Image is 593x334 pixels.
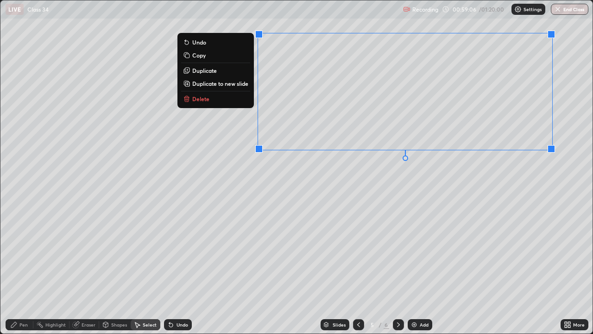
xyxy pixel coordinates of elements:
[8,6,21,13] p: LIVE
[177,322,188,327] div: Undo
[410,321,418,328] img: add-slide-button
[403,6,410,13] img: recording.375f2c34.svg
[551,4,588,15] button: End Class
[420,322,429,327] div: Add
[524,7,542,12] p: Settings
[111,322,127,327] div: Shapes
[379,322,382,328] div: /
[192,80,248,87] p: Duplicate to new slide
[554,6,561,13] img: end-class-cross
[333,322,346,327] div: Slides
[368,322,377,328] div: 5
[82,322,95,327] div: Eraser
[27,6,49,13] p: Class 34
[192,51,206,59] p: Copy
[573,322,585,327] div: More
[181,37,250,48] button: Undo
[45,322,66,327] div: Highlight
[192,67,217,74] p: Duplicate
[143,322,157,327] div: Select
[181,65,250,76] button: Duplicate
[19,322,28,327] div: Pen
[412,6,438,13] p: Recording
[384,321,389,329] div: 6
[181,78,250,89] button: Duplicate to new slide
[514,6,522,13] img: class-settings-icons
[192,95,209,103] p: Delete
[181,93,250,104] button: Delete
[192,39,206,46] p: Undo
[181,50,250,61] button: Copy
